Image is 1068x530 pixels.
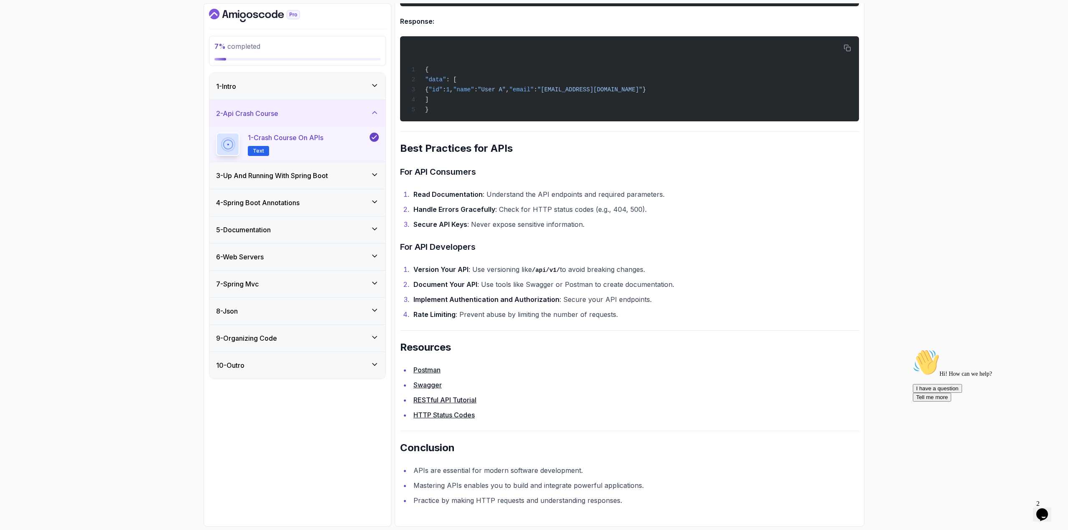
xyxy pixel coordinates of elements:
[3,3,30,30] img: :wave:
[209,244,385,270] button: 6-Web Servers
[411,279,859,290] li: : Use tools like Swagger or Postman to create documentation.
[411,465,859,476] li: APIs are essential for modern software development.
[400,240,859,254] h3: For API Developers
[216,252,264,262] h3: 6 - Web Servers
[209,216,385,243] button: 5-Documentation
[413,295,559,304] strong: Implement Authentication and Authorization
[411,203,859,215] li: : Check for HTTP status codes (e.g., 404, 500).
[413,366,441,374] a: Postman
[413,220,467,229] strong: Secure API Keys
[642,86,646,93] span: }
[1033,497,1060,522] iframe: chat widget
[216,225,271,235] h3: 5 - Documentation
[411,264,859,276] li: : Use versioning like to avoid breaking changes.
[411,309,859,320] li: : Prevent abuse by limiting the number of requests.
[443,86,446,93] span: :
[909,346,1060,492] iframe: chat widget
[425,76,446,83] span: "data"
[216,198,300,208] h3: 4 - Spring Boot Annotations
[411,219,859,230] li: : Never expose sensitive information.
[411,495,859,506] li: Practice by making HTTP requests and understanding responses.
[216,279,259,289] h3: 7 - Spring Mvc
[428,86,443,93] span: "id"
[216,171,328,181] h3: 3 - Up And Running With Spring Boot
[446,86,449,93] span: 1
[446,76,456,83] span: : [
[209,73,385,100] button: 1-Intro
[509,86,534,93] span: "email"
[209,352,385,379] button: 10-Outro
[411,480,859,491] li: Mastering APIs enables you to build and integrate powerful applications.
[425,86,428,93] span: {
[214,42,260,50] span: completed
[209,100,385,127] button: 2-Api Crash Course
[209,298,385,324] button: 8-Json
[413,190,483,198] strong: Read Documentation
[214,42,226,50] span: 7 %
[3,25,83,31] span: Hi! How can we help?
[413,280,477,289] strong: Document Your API
[450,86,453,93] span: ,
[400,341,859,354] h2: Resources
[3,3,154,56] div: 👋Hi! How can we help?I have a questionTell me more
[400,16,859,26] h4: Response:
[425,96,428,103] span: ]
[216,360,244,370] h3: 10 - Outro
[400,165,859,178] h3: For API Consumers
[411,294,859,305] li: : Secure your API endpoints.
[425,66,428,73] span: {
[209,271,385,297] button: 7-Spring Mvc
[413,381,442,389] a: Swagger
[3,38,53,47] button: I have a question
[216,81,236,91] h3: 1 - Intro
[209,189,385,216] button: 4-Spring Boot Annotations
[253,148,264,154] span: Text
[400,441,859,455] h2: Conclusion
[209,162,385,189] button: 3-Up And Running With Spring Boot
[3,47,42,56] button: Tell me more
[216,108,278,118] h3: 2 - Api Crash Course
[413,396,476,404] a: RESTful API Tutorial
[532,267,560,274] code: /api/v1/
[411,188,859,200] li: : Understand the API endpoints and required parameters.
[400,142,859,155] h2: Best Practices for APIs
[478,86,506,93] span: "User A"
[216,333,277,343] h3: 9 - Organizing Code
[506,86,509,93] span: ,
[216,306,238,316] h3: 8 - Json
[209,9,319,22] a: Dashboard
[413,411,475,419] a: HTTP Status Codes
[413,265,469,274] strong: Version Your API
[248,133,323,143] p: 1 - Crash Course on APIs
[474,86,478,93] span: :
[453,86,474,93] span: "name"
[425,106,428,113] span: }
[537,86,642,93] span: "[EMAIL_ADDRESS][DOMAIN_NAME]"
[413,310,456,319] strong: Rate Limiting
[209,325,385,352] button: 9-Organizing Code
[534,86,537,93] span: :
[413,205,495,214] strong: Handle Errors Gracefully
[216,133,379,156] button: 1-Crash Course on APIsText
